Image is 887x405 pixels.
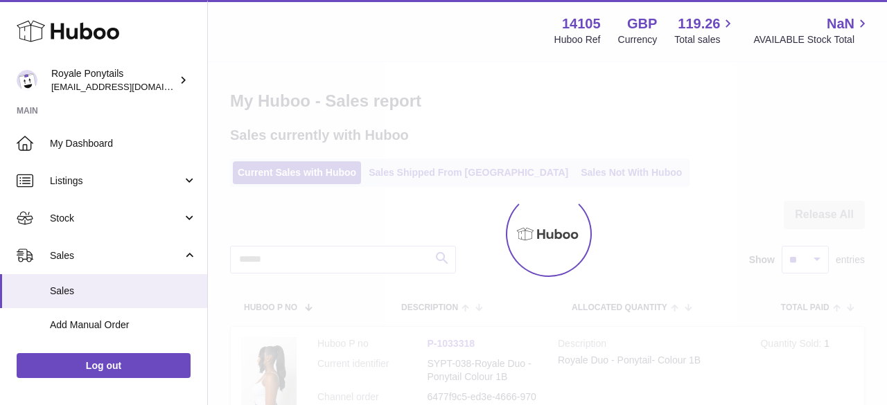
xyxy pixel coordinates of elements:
[50,174,182,188] span: Listings
[50,249,182,262] span: Sales
[827,15,854,33] span: NaN
[51,67,176,93] div: Royale Ponytails
[674,33,736,46] span: Total sales
[50,318,197,332] span: Add Manual Order
[618,33,658,46] div: Currency
[753,33,870,46] span: AVAILABLE Stock Total
[17,353,191,378] a: Log out
[50,285,197,298] span: Sales
[554,33,601,46] div: Huboo Ref
[753,15,870,46] a: NaN AVAILABLE Stock Total
[51,81,204,92] span: [EMAIL_ADDRESS][DOMAIN_NAME]
[627,15,657,33] strong: GBP
[50,212,182,225] span: Stock
[17,70,37,91] img: internalAdmin-14105@internal.huboo.com
[674,15,736,46] a: 119.26 Total sales
[562,15,601,33] strong: 14105
[50,137,197,150] span: My Dashboard
[678,15,720,33] span: 119.26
